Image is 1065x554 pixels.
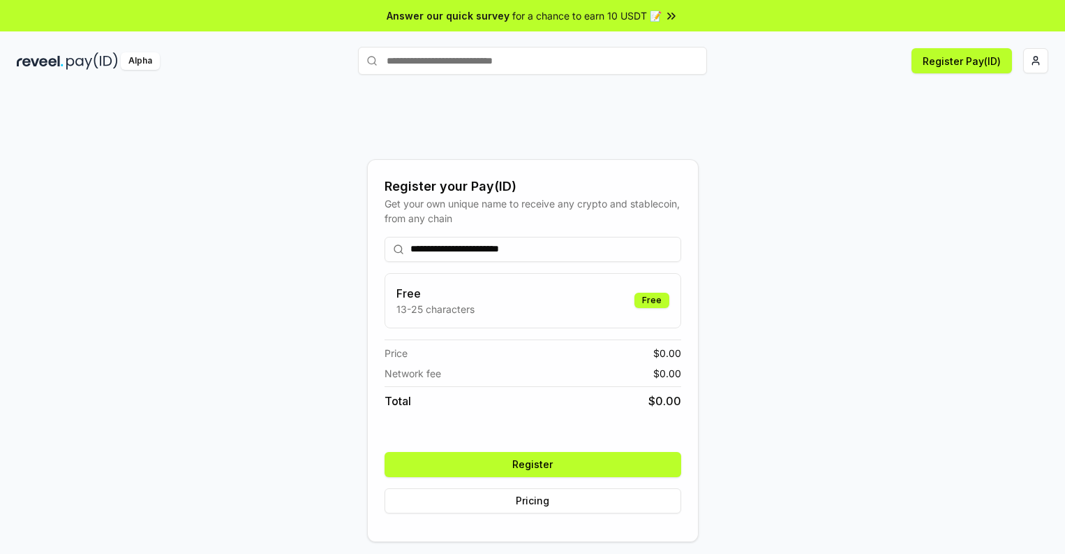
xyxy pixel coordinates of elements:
[385,452,681,477] button: Register
[66,52,118,70] img: pay_id
[653,346,681,360] span: $ 0.00
[385,196,681,226] div: Get your own unique name to receive any crypto and stablecoin, from any chain
[396,302,475,316] p: 13-25 characters
[653,366,681,381] span: $ 0.00
[911,48,1012,73] button: Register Pay(ID)
[634,293,669,308] div: Free
[385,393,411,409] span: Total
[385,177,681,196] div: Register your Pay(ID)
[17,52,64,70] img: reveel_dark
[385,366,441,381] span: Network fee
[387,8,509,23] span: Answer our quick survey
[648,393,681,409] span: $ 0.00
[396,285,475,302] h3: Free
[121,52,160,70] div: Alpha
[512,8,662,23] span: for a chance to earn 10 USDT 📝
[385,346,408,360] span: Price
[385,488,681,513] button: Pricing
